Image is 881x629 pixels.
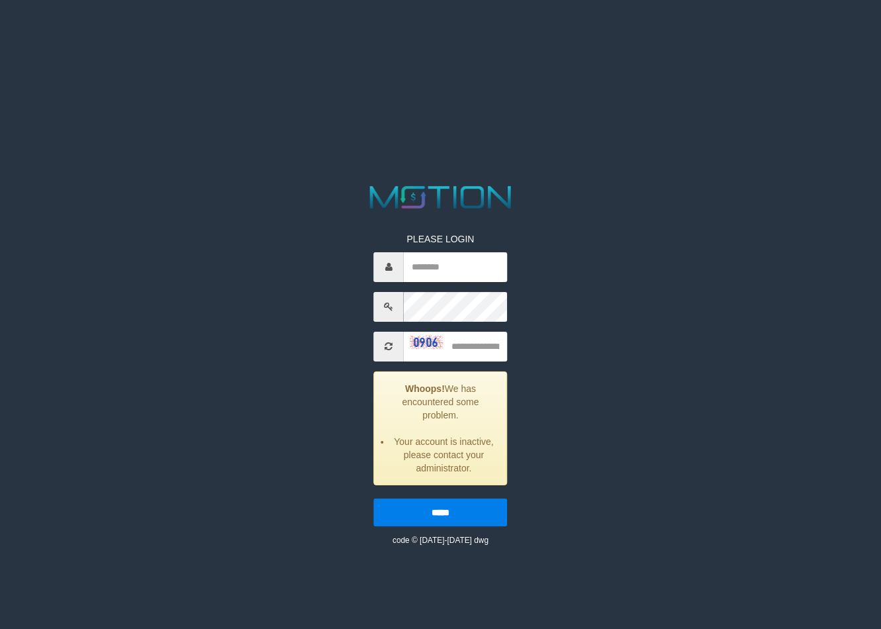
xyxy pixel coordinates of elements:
[391,435,497,475] li: Your account is inactive, please contact your administrator.
[363,182,518,213] img: MOTION_logo.png
[374,371,508,485] div: We has encountered some problem.
[393,536,488,545] small: code © [DATE]-[DATE] dwg
[405,383,445,394] strong: Whoops!
[374,232,508,246] p: PLEASE LOGIN
[410,336,443,349] img: captcha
